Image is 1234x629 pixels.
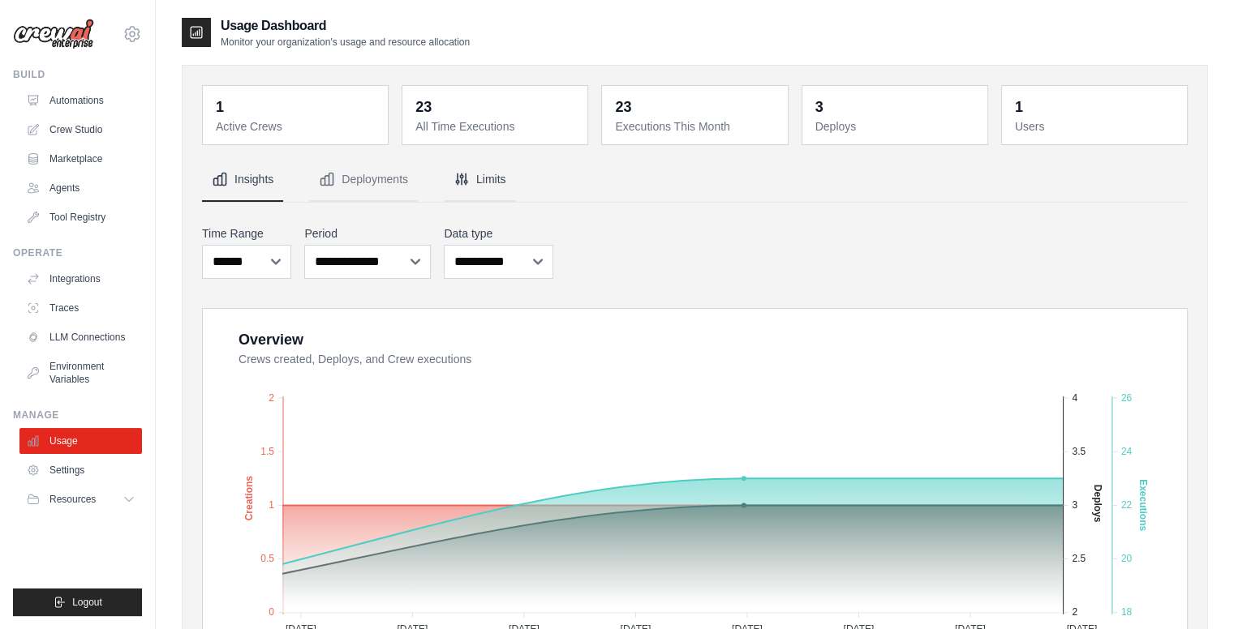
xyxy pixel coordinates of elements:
[1121,445,1133,456] tspan: 24
[13,246,142,259] div: Operate
[49,493,96,506] span: Resources
[1121,553,1133,564] tspan: 20
[615,96,631,118] div: 23
[19,457,142,483] a: Settings
[13,68,142,81] div: Build
[19,204,142,230] a: Tool Registry
[13,588,142,616] button: Logout
[19,486,142,512] button: Resources
[269,499,274,511] tspan: 1
[202,158,283,202] button: Insights
[19,146,142,172] a: Marketplace
[1015,118,1177,135] dt: Users
[415,118,578,135] dt: All Time Executions
[221,16,470,36] h2: Usage Dashboard
[1072,445,1086,456] tspan: 3.5
[1121,392,1133,403] tspan: 26
[1121,499,1133,511] tspan: 22
[19,353,142,392] a: Environment Variables
[239,328,303,351] div: Overview
[19,428,142,454] a: Usage
[1072,392,1077,403] tspan: 4
[304,225,431,242] label: Period
[239,351,1167,367] dt: Crews created, Deploys, and Crew executions
[815,118,978,135] dt: Deploys
[444,158,516,202] button: Limits
[1015,96,1023,118] div: 1
[260,445,274,456] tspan: 1.5
[1072,499,1077,511] tspan: 3
[202,158,1188,202] nav: Tabs
[216,118,378,135] dt: Active Crews
[216,96,224,118] div: 1
[19,324,142,350] a: LLM Connections
[221,36,470,49] p: Monitor your organization's usage and resource allocation
[269,392,274,403] tspan: 2
[72,596,102,609] span: Logout
[1072,606,1077,618] tspan: 2
[815,96,823,118] div: 3
[1091,484,1103,522] text: Deploys
[202,225,291,242] label: Time Range
[19,117,142,143] a: Crew Studio
[269,606,274,618] tspan: 0
[19,88,142,113] a: Automations
[415,96,432,118] div: 23
[13,19,94,49] img: Logo
[260,553,274,564] tspan: 0.5
[1137,479,1149,531] text: Executions
[309,158,418,202] button: Deployments
[19,295,142,321] a: Traces
[19,266,142,292] a: Integrations
[19,175,142,201] a: Agents
[13,409,142,421] div: Manage
[1072,553,1086,564] tspan: 2.5
[1121,606,1133,618] tspan: 18
[243,475,255,520] text: Creations
[444,225,553,242] label: Data type
[615,118,777,135] dt: Executions This Month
